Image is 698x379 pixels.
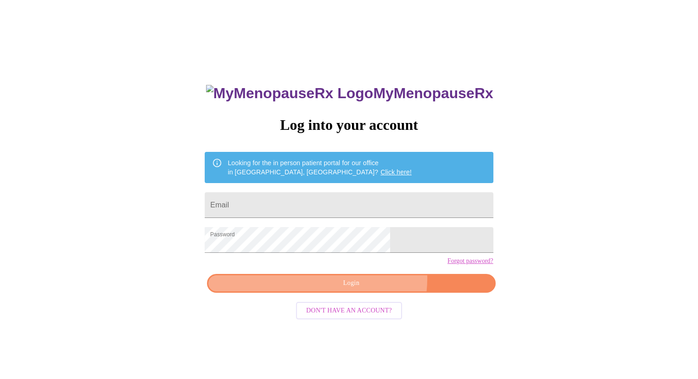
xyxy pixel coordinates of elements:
button: Login [207,274,495,293]
div: Looking for the in person patient portal for our office in [GEOGRAPHIC_DATA], [GEOGRAPHIC_DATA]? [228,155,412,180]
button: Don't have an account? [296,302,402,320]
a: Don't have an account? [294,306,404,314]
span: Don't have an account? [306,305,392,317]
a: Click here! [380,168,412,176]
img: MyMenopauseRx Logo [206,85,373,102]
span: Login [218,278,485,289]
a: Forgot password? [447,257,493,265]
h3: Log into your account [205,117,493,134]
h3: MyMenopauseRx [206,85,493,102]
